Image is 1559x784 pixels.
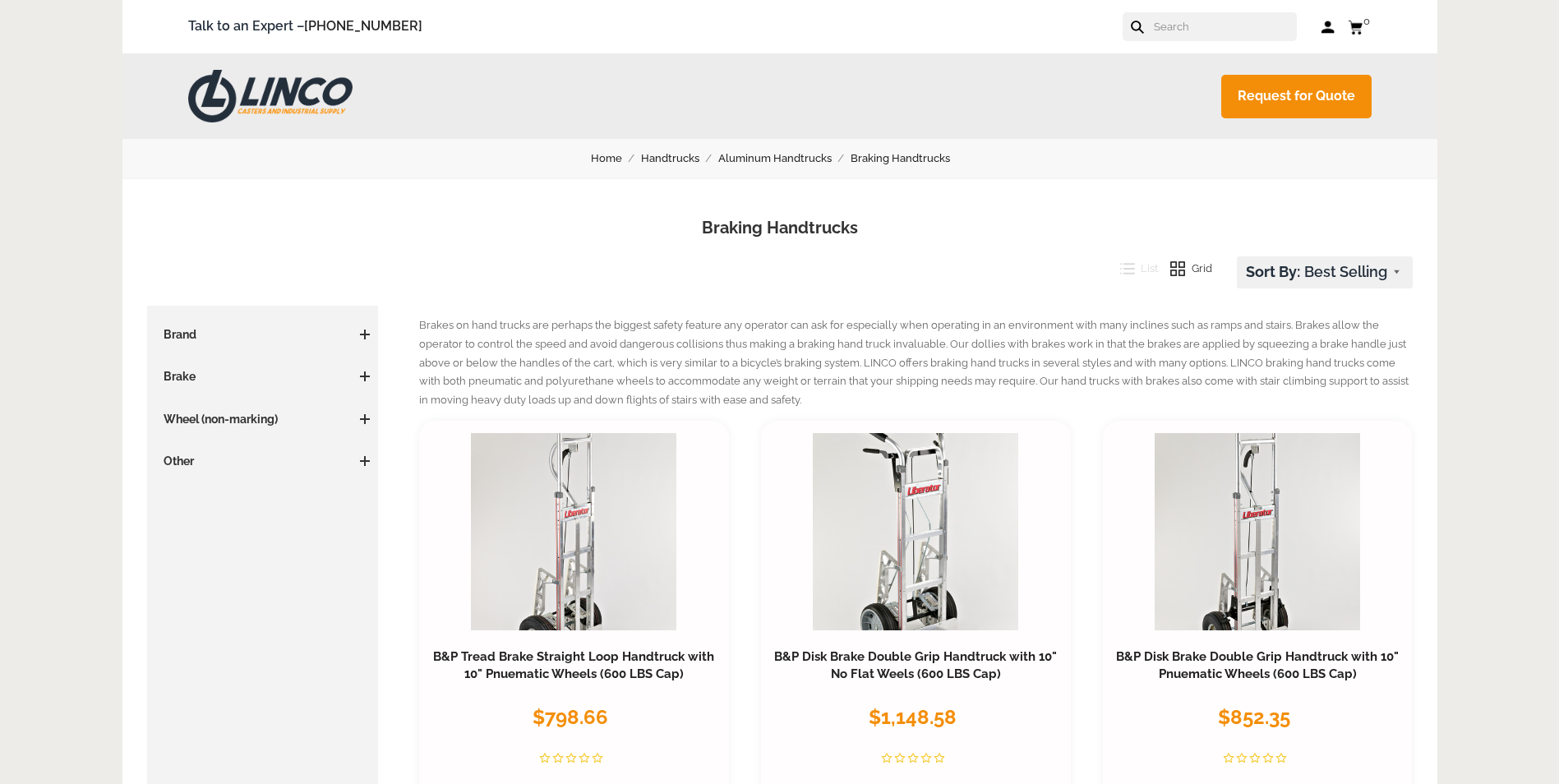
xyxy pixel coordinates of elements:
[1158,256,1212,281] button: Grid
[419,316,1413,410] p: Brakes on hand trucks are perhaps the biggest safety feature any operator can ask for especially ...
[1116,649,1399,682] a: B&P Disk Brake Double Grip Handtruck with 10" Pnuematic Wheels (600 LBS Cap)
[155,326,371,343] h3: Brand
[304,18,422,34] a: [PHONE_NUMBER]
[869,705,957,729] span: $1,148.58
[155,411,371,427] h3: Wheel (non-marking)
[155,368,371,385] h3: Brake
[188,16,422,38] span: Talk to an Expert –
[433,649,714,682] a: B&P Tread Brake Straight Loop Handtruck with 10" Pnuematic Wheels (600 LBS Cap)
[1363,15,1370,27] span: 0
[188,70,353,122] img: LINCO CASTERS & INDUSTRIAL SUPPLY
[1108,256,1159,281] button: List
[1321,19,1335,35] a: Log in
[774,649,1057,682] a: B&P Disk Brake Double Grip Handtruck with 10" No Flat Weels (600 LBS Cap)
[718,150,851,168] a: Aluminum Handtrucks
[147,216,1413,240] h1: Braking Handtrucks
[1348,16,1372,37] a: 0
[155,453,371,469] h3: Other
[591,150,641,168] a: Home
[1152,12,1297,41] input: Search
[533,705,608,729] span: $798.66
[641,150,718,168] a: Handtrucks
[1221,75,1372,118] a: Request for Quote
[1218,705,1290,729] span: $852.35
[851,150,969,168] a: Braking Handtrucks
